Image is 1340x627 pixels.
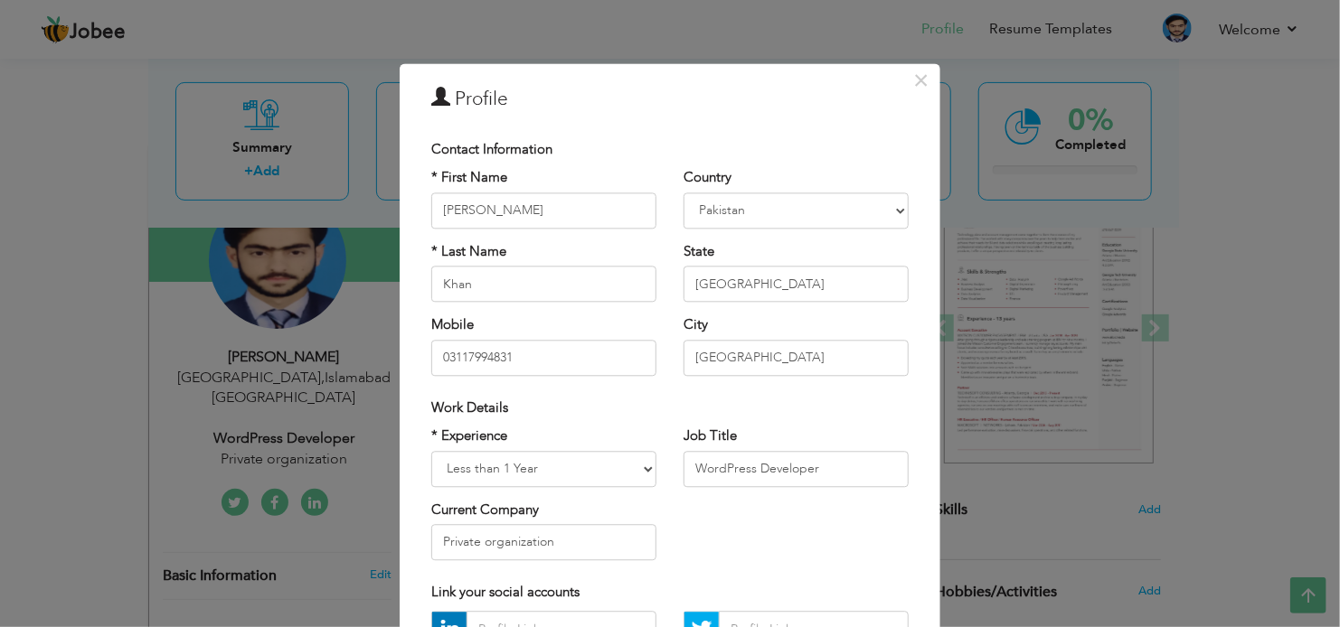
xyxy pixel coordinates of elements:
[684,427,737,446] label: Job Title
[907,66,936,95] button: Close
[431,501,539,519] label: Current Company
[431,316,474,335] label: Mobile
[914,64,930,97] span: ×
[431,242,506,261] label: * Last Name
[684,242,714,261] label: State
[431,140,552,158] span: Contact Information
[684,169,731,188] label: Country
[431,427,507,446] label: * Experience
[431,583,580,601] span: Link your social accounts
[431,398,508,416] span: Work Details
[431,169,507,188] label: * First Name
[431,86,909,113] h3: Profile
[684,316,708,335] label: City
